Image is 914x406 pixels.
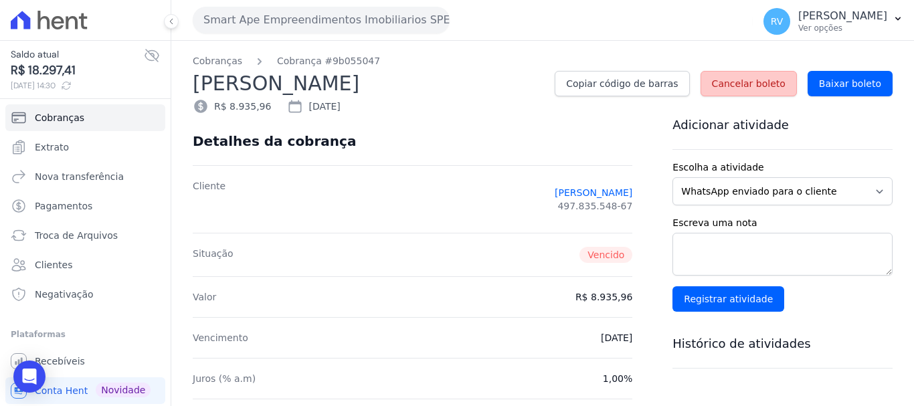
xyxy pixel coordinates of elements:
a: Clientes [5,251,165,278]
a: Cobrança #9b055047 [277,54,380,68]
a: Pagamentos [5,193,165,219]
dt: Vencimento [193,331,248,344]
a: Extrato [5,134,165,161]
a: Copiar código de barras [555,71,689,96]
a: Nova transferência [5,163,165,190]
a: Negativação [5,281,165,308]
span: Vencido [579,247,632,263]
button: Smart Ape Empreendimentos Imobiliarios SPE LTDA [193,7,450,33]
span: Pagamentos [35,199,92,213]
nav: Breadcrumb [193,54,893,68]
span: Troca de Arquivos [35,229,118,242]
span: Recebíveis [35,354,85,368]
div: [DATE] [287,98,340,114]
a: Recebíveis [5,348,165,375]
span: Nova transferência [35,170,124,183]
a: Cancelar boleto [701,71,797,96]
h2: [PERSON_NAME] [193,68,544,98]
span: Baixar boleto [819,77,881,90]
p: [PERSON_NAME] [798,9,887,23]
span: Copiar código de barras [566,77,678,90]
span: Novidade [96,383,151,397]
span: Cobranças [35,111,84,124]
dt: Valor [193,290,216,304]
a: Cobranças [5,104,165,131]
div: Open Intercom Messenger [13,361,45,393]
span: RV [771,17,784,26]
a: Troca de Arquivos [5,222,165,249]
dt: Cliente [193,179,225,219]
div: R$ 8.935,96 [193,98,271,114]
div: Plataformas [11,326,160,342]
a: [PERSON_NAME] [555,186,632,199]
dd: 1,00% [603,372,632,385]
span: Extrato [35,140,69,154]
span: R$ 18.297,41 [11,62,144,80]
span: Conta Hent [35,384,88,397]
span: 497.835.548-67 [557,199,632,213]
span: Negativação [35,288,94,301]
input: Registrar atividade [672,286,784,312]
dd: R$ 8.935,96 [575,290,632,304]
dt: Juros (% a.m) [193,372,256,385]
span: Cancelar boleto [712,77,786,90]
a: Conta Hent Novidade [5,377,165,404]
span: Clientes [35,258,72,272]
h3: Adicionar atividade [672,117,893,133]
dd: [DATE] [601,331,632,344]
dt: Situação [193,247,234,263]
button: RV [PERSON_NAME] Ver opções [753,3,914,40]
span: [DATE] 14:30 [11,80,144,92]
div: Detalhes da cobrança [193,133,356,149]
a: Baixar boleto [808,71,893,96]
h3: Histórico de atividades [672,336,893,352]
span: Saldo atual [11,47,144,62]
label: Escreva uma nota [672,216,893,230]
p: Ver opções [798,23,887,33]
label: Escolha a atividade [672,161,893,175]
a: Cobranças [193,54,242,68]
